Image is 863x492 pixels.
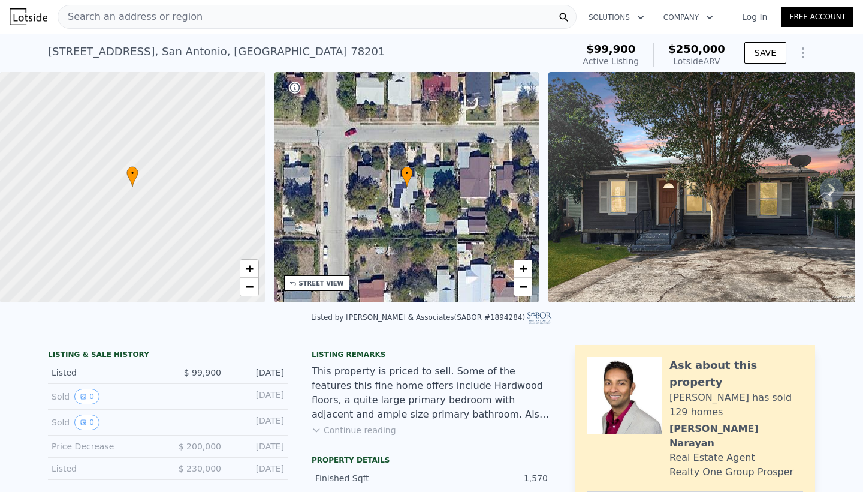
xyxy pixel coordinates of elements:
[548,72,855,302] img: Sale: 167523701 Parcel: 106299452
[312,350,551,359] div: Listing remarks
[579,7,654,28] button: Solutions
[431,472,548,484] div: 1,570
[654,7,723,28] button: Company
[669,357,803,391] div: Ask about this property
[52,367,158,379] div: Listed
[52,440,158,452] div: Price Decrease
[401,168,413,179] span: •
[74,389,99,404] button: View historical data
[52,463,158,475] div: Listed
[231,367,284,379] div: [DATE]
[669,422,803,451] div: [PERSON_NAME] Narayan
[48,350,288,362] div: LISTING & SALE HISTORY
[126,166,138,187] div: •
[312,364,551,422] div: This property is priced to sell. Some of the features this fine home offers include Hardwood floo...
[231,440,284,452] div: [DATE]
[669,391,803,419] div: [PERSON_NAME] has sold 129 homes
[781,7,853,27] a: Free Account
[245,279,253,294] span: −
[240,260,258,278] a: Zoom in
[315,472,431,484] div: Finished Sqft
[586,43,635,55] span: $99,900
[527,312,552,324] img: SABOR Logo
[311,313,552,322] div: Listed by [PERSON_NAME] & Associates (SABOR #1894284)
[48,43,385,60] div: [STREET_ADDRESS] , San Antonio , [GEOGRAPHIC_DATA] 78201
[669,451,755,465] div: Real Estate Agent
[231,415,284,430] div: [DATE]
[668,55,725,67] div: Lotside ARV
[312,455,551,465] div: Property details
[668,43,725,55] span: $250,000
[52,415,158,430] div: Sold
[58,10,203,24] span: Search an address or region
[520,279,527,294] span: −
[52,389,158,404] div: Sold
[744,42,786,64] button: SAVE
[179,442,221,451] span: $ 200,000
[312,424,396,436] button: Continue reading
[231,389,284,404] div: [DATE]
[669,465,793,479] div: Realty One Group Prosper
[10,8,47,25] img: Lotside
[299,279,344,288] div: STREET VIEW
[514,278,532,296] a: Zoom out
[520,261,527,276] span: +
[179,464,221,473] span: $ 230,000
[240,278,258,296] a: Zoom out
[74,415,99,430] button: View historical data
[791,41,815,65] button: Show Options
[514,260,532,278] a: Zoom in
[245,261,253,276] span: +
[583,56,639,66] span: Active Listing
[126,168,138,179] span: •
[401,166,413,187] div: •
[184,368,221,377] span: $ 99,900
[231,463,284,475] div: [DATE]
[728,11,781,23] a: Log In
